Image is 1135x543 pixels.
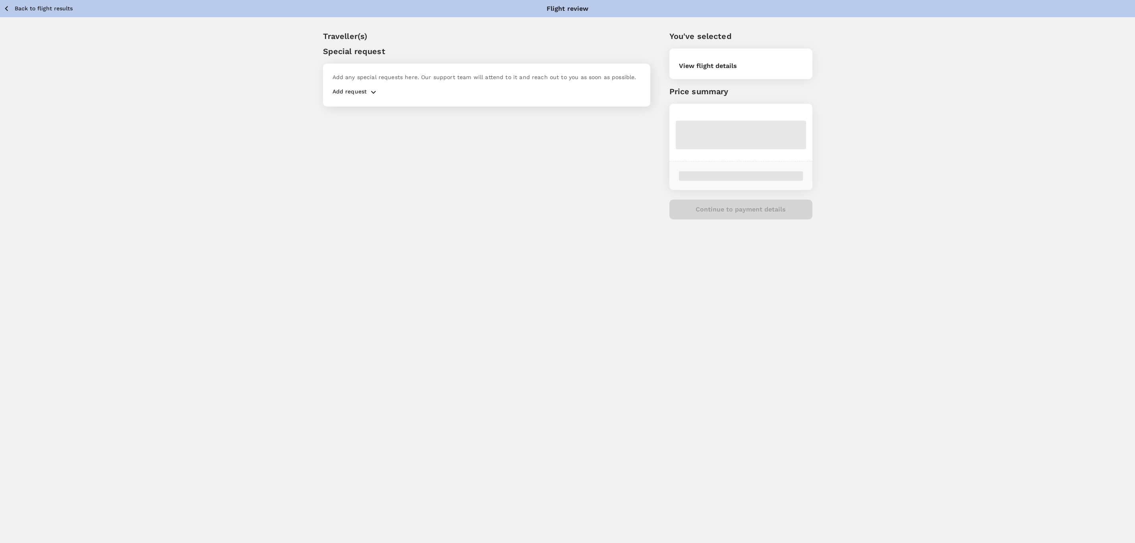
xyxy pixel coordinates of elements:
p: Back to flight results [15,4,73,12]
p: Add request [333,87,367,97]
p: Traveller(s) [323,30,650,42]
p: Special request [323,45,650,57]
button: Back to flight results [3,4,73,14]
p: Add any special requests here. Our support team will attend to it and reach out to you as soon as... [333,73,641,81]
p: You've selected [669,30,812,42]
button: View flight details [679,62,737,70]
p: Flight review [547,4,589,14]
p: Price summary [669,85,812,97]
